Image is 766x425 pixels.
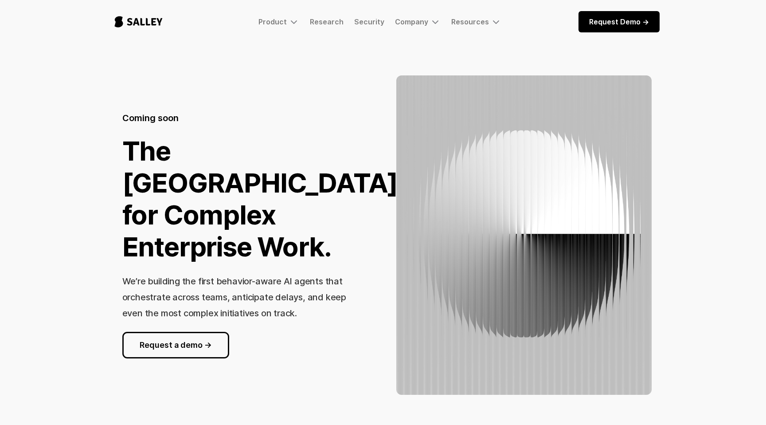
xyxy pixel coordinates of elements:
div: Product [258,17,287,26]
a: home [106,7,171,36]
a: Research [310,17,344,26]
a: Request Demo -> [578,11,660,32]
div: Product [258,16,299,27]
div: Company [395,16,441,27]
div: Resources [451,16,501,27]
h1: The [GEOGRAPHIC_DATA] for Complex Enterprise Work. [122,135,399,263]
div: Resources [451,17,489,26]
h5: Coming soon [122,112,179,124]
a: Security [354,17,384,26]
a: Request a demo -> [122,332,229,358]
h3: We’re building the first behavior-aware AI agents that orchestrate across teams, anticipate delay... [122,276,346,319]
div: Company [395,17,428,26]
